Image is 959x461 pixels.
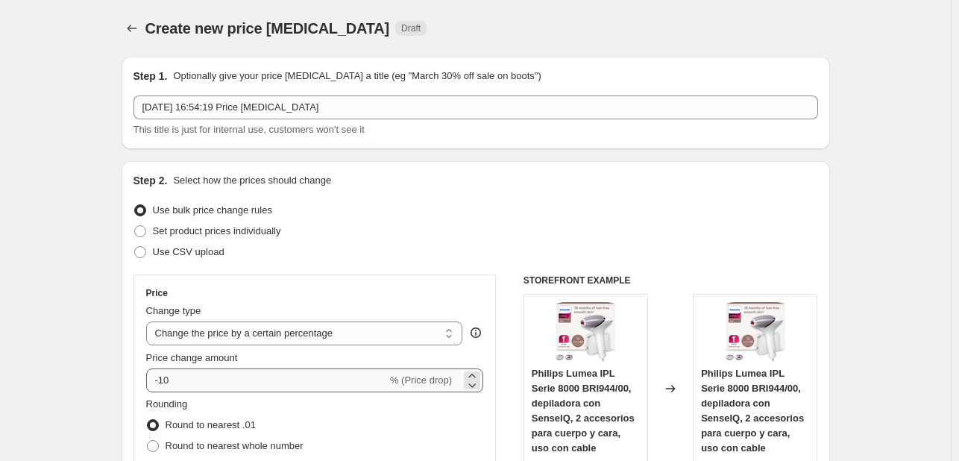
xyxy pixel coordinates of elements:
span: Philips Lumea IPL Serie 8000 BRI944/00, depiladora con SenseIQ, 2 accesorios para cuerpo y cara, ... [532,368,635,454]
span: Use bulk price change rules [153,204,272,216]
span: % (Price drop) [390,374,452,386]
img: 71B_HoWLSOL._AC_SL1500_80x.jpg [726,302,785,362]
h2: Step 1. [133,69,168,84]
span: Use CSV upload [153,246,224,257]
span: Rounding [146,398,188,410]
span: Create new price [MEDICAL_DATA] [145,20,390,37]
button: Price change jobs [122,18,142,39]
div: help [468,325,483,340]
h6: STOREFRONT EXAMPLE [523,275,818,286]
span: Round to nearest .01 [166,419,256,430]
span: Set product prices individually [153,225,281,236]
span: This title is just for internal use, customers won't see it [133,124,365,135]
p: Select how the prices should change [173,173,331,188]
p: Optionally give your price [MEDICAL_DATA] a title (eg "March 30% off sale on boots") [173,69,541,84]
span: Round to nearest whole number [166,440,304,451]
input: -15 [146,369,387,392]
img: 71B_HoWLSOL._AC_SL1500_80x.jpg [556,302,615,362]
span: Price change amount [146,352,238,363]
span: Draft [401,22,421,34]
h3: Price [146,287,168,299]
span: Change type [146,305,201,316]
input: 30% off holiday sale [133,95,818,119]
span: Philips Lumea IPL Serie 8000 BRI944/00, depiladora con SenseIQ, 2 accesorios para cuerpo y cara, ... [701,368,804,454]
h2: Step 2. [133,173,168,188]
